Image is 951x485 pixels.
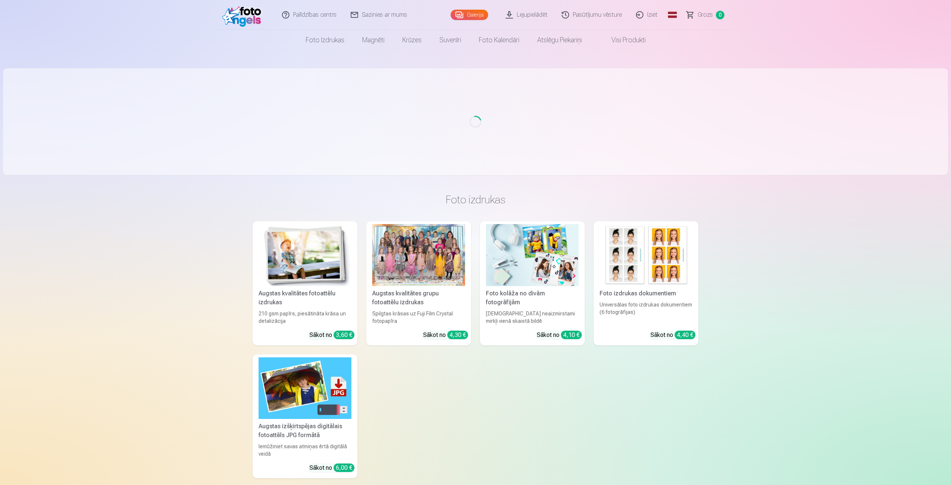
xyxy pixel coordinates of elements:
[716,11,724,19] span: 0
[480,221,585,345] a: Foto kolāža no divām fotogrāfijāmFoto kolāža no divām fotogrāfijām[DEMOGRAPHIC_DATA] neaizmirstam...
[483,310,582,325] div: [DEMOGRAPHIC_DATA] neaizmirstami mirkļi vienā skaistā bildē
[698,10,713,19] span: Grozs
[486,224,579,286] img: Foto kolāža no divām fotogrāfijām
[334,463,354,472] div: 6,00 €
[253,221,357,345] a: Augstas kvalitātes fotoattēlu izdrukasAugstas kvalitātes fotoattēlu izdrukas210 gsm papīrs, piesā...
[597,301,695,325] div: Universālas foto izdrukas dokumentiem (6 fotogrāfijas)
[253,354,357,479] a: Augstas izšķirtspējas digitālais fotoattēls JPG formātāAugstas izšķirtspējas digitālais fotoattēl...
[537,331,582,340] div: Sākot no
[334,331,354,339] div: 3,60 €
[675,331,695,339] div: 4,40 €
[259,224,351,286] img: Augstas kvalitātes fotoattēlu izdrukas
[594,221,698,345] a: Foto izdrukas dokumentiemFoto izdrukas dokumentiemUniversālas foto izdrukas dokumentiem (6 fotogr...
[650,331,695,340] div: Sākot no
[309,463,354,472] div: Sākot no
[447,331,468,339] div: 4,30 €
[309,331,354,340] div: Sākot no
[600,224,692,286] img: Foto izdrukas dokumentiem
[561,331,582,339] div: 4,10 €
[256,289,354,307] div: Augstas kvalitātes fotoattēlu izdrukas
[369,310,468,325] div: Spilgtas krāsas uz Fuji Film Crystal fotopapīra
[431,30,470,50] a: Suvenīri
[366,221,471,345] a: Augstas kvalitātes grupu fotoattēlu izdrukasSpilgtas krāsas uz Fuji Film Crystal fotopapīraSākot ...
[256,310,354,325] div: 210 gsm papīrs, piesātināta krāsa un detalizācija
[222,3,265,27] img: /fa1
[353,30,393,50] a: Magnēti
[259,357,351,419] img: Augstas izšķirtspējas digitālais fotoattēls JPG formātā
[393,30,431,50] a: Krūzes
[259,193,692,206] h3: Foto izdrukas
[591,30,655,50] a: Visi produkti
[297,30,353,50] a: Foto izdrukas
[369,289,468,307] div: Augstas kvalitātes grupu fotoattēlu izdrukas
[483,289,582,307] div: Foto kolāža no divām fotogrāfijām
[451,10,488,20] a: Galerija
[597,289,695,298] div: Foto izdrukas dokumentiem
[423,331,468,340] div: Sākot no
[470,30,528,50] a: Foto kalendāri
[256,443,354,458] div: Iemūžiniet savas atmiņas ērtā digitālā veidā
[256,422,354,440] div: Augstas izšķirtspējas digitālais fotoattēls JPG formātā
[528,30,591,50] a: Atslēgu piekariņi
